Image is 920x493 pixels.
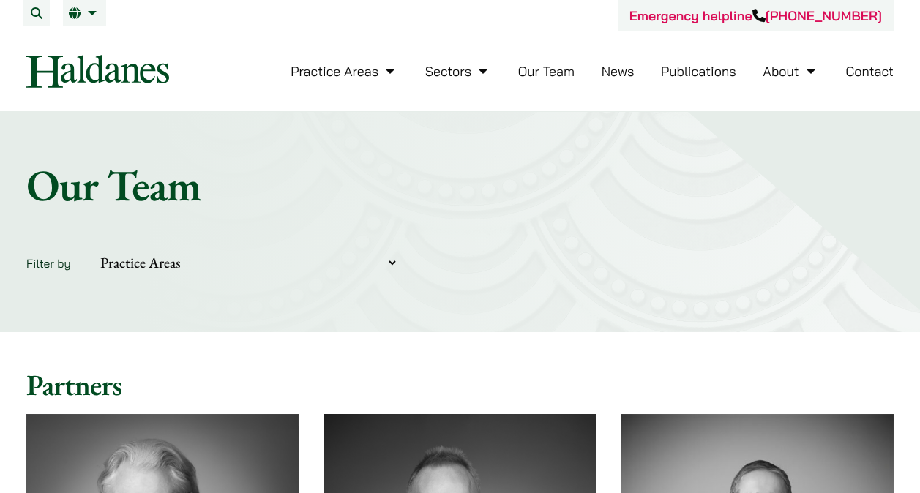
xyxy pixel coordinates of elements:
[26,55,169,88] img: Logo of Haldanes
[602,63,635,80] a: News
[629,7,882,24] a: Emergency helpline[PHONE_NUMBER]
[518,63,575,80] a: Our Team
[425,63,491,80] a: Sectors
[26,367,894,402] h2: Partners
[763,63,818,80] a: About
[291,63,398,80] a: Practice Areas
[26,159,894,211] h1: Our Team
[26,256,71,271] label: Filter by
[845,63,894,80] a: Contact
[661,63,736,80] a: Publications
[69,7,100,19] a: EN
